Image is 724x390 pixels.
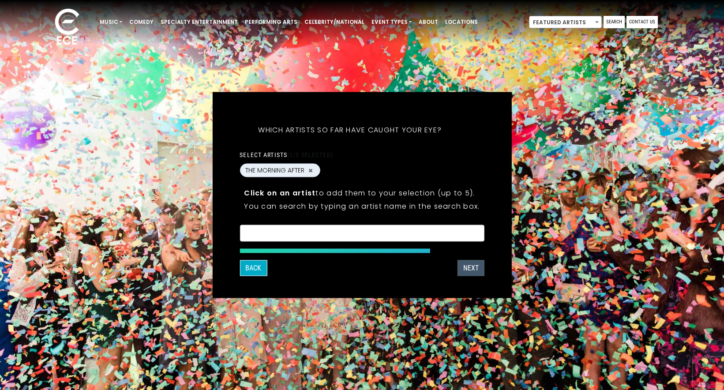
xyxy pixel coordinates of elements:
[157,15,241,30] a: Specialty Entertainment
[368,15,415,30] a: Event Types
[307,166,314,174] button: Remove THE MORNING AFTER
[415,15,442,30] a: About
[244,187,480,199] p: to add them to your selection (up to 5).
[240,114,460,146] h5: Which artists so far have caught your eye?
[244,201,480,212] p: You can search by typing an artist name in the search box.
[245,166,304,175] span: THE MORNING AFTER
[458,260,484,276] button: Next
[96,15,126,30] a: Music
[240,151,333,159] label: Select artists
[442,15,481,30] a: Locations
[126,15,157,30] a: Comedy
[287,151,333,158] span: (1/5 selected)
[244,188,315,198] strong: Click on an artist
[245,231,478,239] textarea: Search
[241,15,301,30] a: Performing Arts
[529,16,602,28] span: Featured Artists
[604,16,625,28] a: Search
[626,16,658,28] a: Contact Us
[529,16,601,29] span: Featured Artists
[301,15,368,30] a: Celebrity/National
[45,6,89,49] img: ece_new_logo_whitev2-1.png
[240,260,267,276] button: Back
